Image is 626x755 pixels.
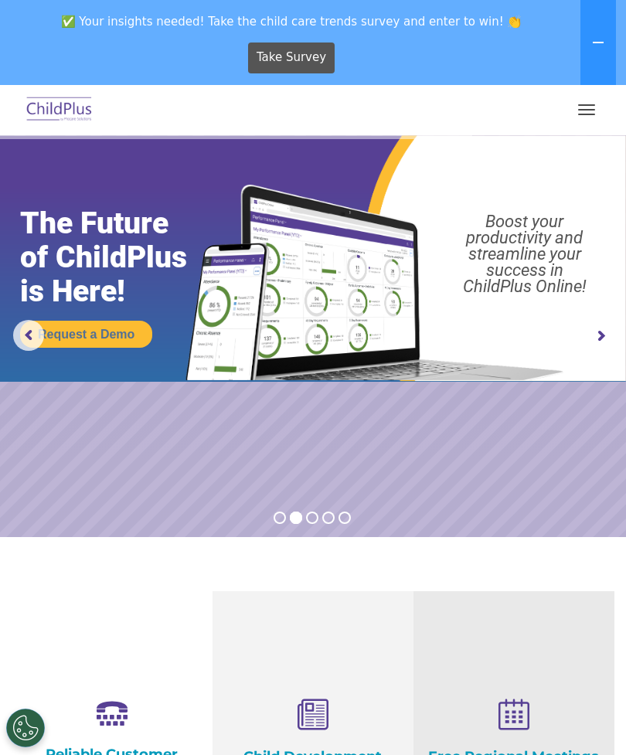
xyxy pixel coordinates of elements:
a: Request a Demo [20,321,152,348]
a: Take Survey [248,43,335,73]
rs-layer: Boost your productivity and streamline your success in ChildPlus Online! [432,213,617,294]
img: ChildPlus by Procare Solutions [23,92,96,128]
rs-layer: The Future of ChildPlus is Here! [20,206,220,308]
span: ✅ Your insights needed! Take the child care trends survey and enter to win! 👏 [6,6,577,36]
iframe: Chat Widget [549,681,626,755]
span: Take Survey [257,44,326,71]
button: Cookies Settings [6,709,45,747]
